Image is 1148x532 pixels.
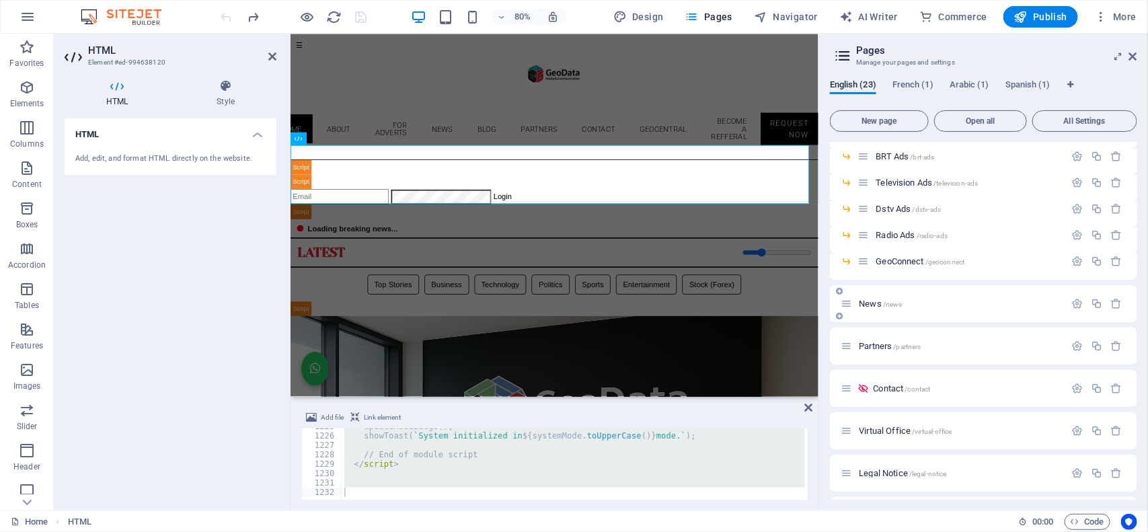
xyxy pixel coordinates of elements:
span: /legal-notice [909,470,947,478]
a: Click to cancel selection. Double-click to open Pages [11,514,48,530]
button: AI Writer [834,6,903,28]
span: All Settings [1038,117,1131,125]
div: BRT Ads/brt-ads [872,152,1065,161]
span: Open all [940,117,1021,125]
img: Editor Logo [77,9,178,25]
div: Partners/partners [855,342,1065,350]
p: Columns [10,139,44,149]
span: Pages [685,10,732,24]
div: Contact/contact [869,384,1065,393]
span: Click to open page [876,204,941,214]
span: Arabic (1) [950,77,989,96]
div: Settings [1071,383,1083,394]
div: 1232 [302,488,342,497]
button: Commerce [914,6,993,28]
span: Click to open page [876,230,948,240]
div: Settings [1071,256,1083,267]
span: Publish [1014,10,1067,24]
span: /brt-ads [910,153,934,161]
span: Spanish (1) [1005,77,1050,96]
span: Click to open page [876,151,934,161]
button: 80% [492,9,539,25]
div: Remove [1111,256,1122,267]
div: Duplicate [1091,151,1102,162]
span: Link element [364,410,401,426]
h6: Session time [1018,514,1054,530]
div: Dstv Ads/dstv-ads [872,204,1065,213]
div: 1228 [302,450,342,459]
p: Features [11,340,43,351]
p: Images [13,381,41,391]
h3: Element #ed-994638120 [88,56,250,69]
span: Add file [321,410,344,426]
div: News/news [855,299,1065,308]
span: : [1042,517,1044,527]
button: Usercentrics [1121,514,1137,530]
button: Link element [348,410,403,426]
p: Favorites [9,58,44,69]
div: Duplicate [1091,298,1102,309]
div: Remove [1111,425,1122,436]
button: All Settings [1032,110,1137,132]
span: More [1094,10,1137,24]
h2: Pages [856,44,1137,56]
h3: Manage your pages and settings [856,56,1110,69]
span: AI Writer [839,10,898,24]
span: /virtual-office [912,428,952,435]
h6: 80% [512,9,533,25]
div: Duplicate [1091,467,1102,479]
span: Click to open page [873,383,930,393]
div: Settings [1071,229,1083,241]
h4: Style [175,79,276,108]
button: redo [245,9,262,25]
div: Add, edit, and format HTML directly on the website. [75,153,266,165]
span: /partners [893,343,921,350]
span: News [859,299,902,309]
div: GeoConnect/geoconnect [872,257,1065,266]
p: Elements [10,98,44,109]
button: Pages [680,6,738,28]
div: Duplicate [1091,340,1102,352]
i: On resize automatically adjust zoom level to fit chosen device. [547,11,559,23]
h4: HTML [65,79,175,108]
div: 1227 [302,441,342,450]
button: reload [326,9,342,25]
span: English (23) [830,77,876,96]
button: Design [608,6,669,28]
div: Settings [1071,298,1083,309]
span: 00 00 [1032,514,1053,530]
div: Settings [1071,425,1083,436]
div: Settings [1071,340,1083,352]
span: Click to open page [859,341,921,351]
button: New page [830,110,929,132]
p: Boxes [16,219,38,230]
div: 1226 [302,431,342,441]
span: /dstv-ads [912,206,941,213]
div: Remove [1111,467,1122,479]
div: Virtual Office/virtual-office [855,426,1065,435]
button: Add file [304,410,346,426]
i: Reload page [327,9,342,25]
h2: HTML [88,44,276,56]
span: /geoconnect [925,258,965,266]
p: Header [13,461,40,472]
div: Duplicate [1091,203,1102,215]
span: /contact [905,385,930,393]
div: Remove [1111,151,1122,162]
p: Accordion [8,260,46,270]
div: Television Ads/television-ads [872,178,1065,187]
div: 1229 [302,459,342,469]
button: Open all [934,110,1027,132]
h4: HTML [65,118,276,143]
div: Remove [1111,203,1122,215]
span: Click to open page [859,468,946,478]
button: Publish [1003,6,1078,28]
span: /television-ads [933,180,978,187]
div: Duplicate [1091,177,1102,188]
div: Duplicate [1091,383,1102,394]
div: Settings [1071,151,1083,162]
span: Navigator [754,10,818,24]
div: Duplicate [1091,229,1102,241]
span: Click to open page [876,178,978,188]
div: Remove [1111,383,1122,394]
